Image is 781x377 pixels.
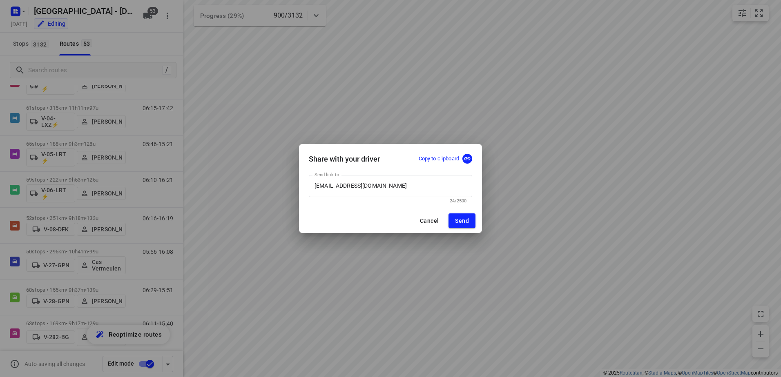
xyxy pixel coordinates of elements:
[309,155,380,163] h5: Share with your driver
[413,213,445,228] button: Cancel
[455,217,469,224] span: Send
[450,198,466,204] span: 24/2500
[419,155,459,163] p: Copy to clipboard
[449,213,475,228] button: Send
[420,217,439,224] span: Cancel
[309,175,472,197] input: Driver’s email address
